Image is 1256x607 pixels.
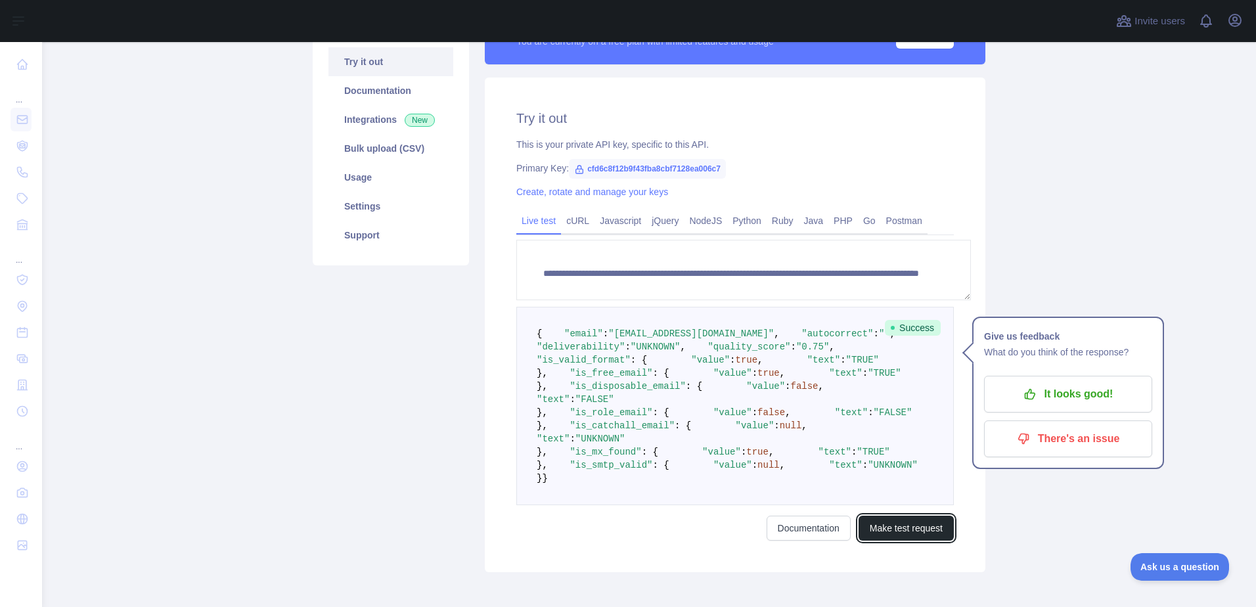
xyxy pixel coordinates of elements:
[537,368,548,378] span: },
[707,342,790,352] span: "quality_score"
[828,210,858,231] a: PHP
[537,434,570,444] span: "text"
[713,407,752,418] span: "value"
[785,407,790,418] span: ,
[819,381,824,392] span: ,
[857,447,889,457] span: "TRUE"
[11,79,32,105] div: ...
[752,407,757,418] span: :
[879,328,890,339] span: ""
[570,394,575,405] span: :
[757,460,780,470] span: null
[328,47,453,76] a: Try it out
[537,473,542,483] span: }
[757,407,785,418] span: false
[652,407,669,418] span: : {
[575,394,614,405] span: "FALSE"
[767,210,799,231] a: Ruby
[1113,11,1188,32] button: Invite users
[791,381,819,392] span: false
[631,342,681,352] span: "UNKNOWN"
[537,342,625,352] span: "deliverability"
[537,420,548,431] span: },
[328,192,453,221] a: Settings
[516,187,668,197] a: Create, rotate and manage your keys
[537,328,542,339] span: {
[608,328,774,339] span: "[EMAIL_ADDRESS][DOMAIN_NAME]"
[829,368,862,378] span: "text"
[984,344,1152,360] p: What do you think of the response?
[603,328,608,339] span: :
[1134,14,1185,29] span: Invite users
[767,516,851,541] a: Documentation
[569,159,726,179] span: cfd6c8f12b9f43fba8cbf7128ea006c7
[328,163,453,192] a: Usage
[570,447,641,457] span: "is_mx_found"
[736,420,774,431] span: "value"
[851,447,857,457] span: :
[874,407,912,418] span: "FALSE"
[840,355,845,365] span: :
[328,221,453,250] a: Support
[570,368,652,378] span: "is_free_email"
[868,407,873,418] span: :
[575,434,625,444] span: "UNKNOWN"
[835,407,868,418] span: "text"
[846,355,879,365] span: "TRUE"
[780,368,785,378] span: ,
[829,460,862,470] span: "text"
[537,381,548,392] span: },
[741,447,746,457] span: :
[625,342,630,352] span: :
[801,328,873,339] span: "autocorrect"
[684,210,727,231] a: NodeJS
[328,76,453,105] a: Documentation
[652,368,669,378] span: : {
[328,134,453,163] a: Bulk upload (CSV)
[570,460,652,470] span: "is_smtp_valid"
[713,460,752,470] span: "value"
[984,328,1152,344] h1: Give us feedback
[780,460,785,470] span: ,
[11,426,32,452] div: ...
[746,447,769,457] span: true
[11,239,32,265] div: ...
[561,210,594,231] a: cURL
[537,407,548,418] span: },
[713,368,752,378] span: "value"
[858,210,881,231] a: Go
[516,210,561,231] a: Live test
[881,210,928,231] a: Postman
[868,460,918,470] span: "UNKNOWN"
[564,328,603,339] span: "email"
[874,328,879,339] span: :
[570,407,652,418] span: "is_role_email"
[885,320,941,336] span: Success
[868,368,901,378] span: "TRUE"
[537,447,548,457] span: },
[796,342,829,352] span: "0.75"
[807,355,840,365] span: "text"
[863,460,868,470] span: :
[752,460,757,470] span: :
[819,447,851,457] span: "text"
[542,473,547,483] span: }
[570,381,685,392] span: "is_disposable_email"
[769,447,774,457] span: ,
[859,516,954,541] button: Make test request
[785,381,790,392] span: :
[780,420,802,431] span: null
[328,105,453,134] a: Integrations New
[730,355,735,365] span: :
[570,434,575,444] span: :
[757,355,763,365] span: ,
[642,447,658,457] span: : {
[774,328,779,339] span: ,
[537,355,631,365] span: "is_valid_format"
[702,447,741,457] span: "value"
[752,368,757,378] span: :
[675,420,691,431] span: : {
[537,460,548,470] span: },
[405,114,435,127] span: New
[801,420,807,431] span: ,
